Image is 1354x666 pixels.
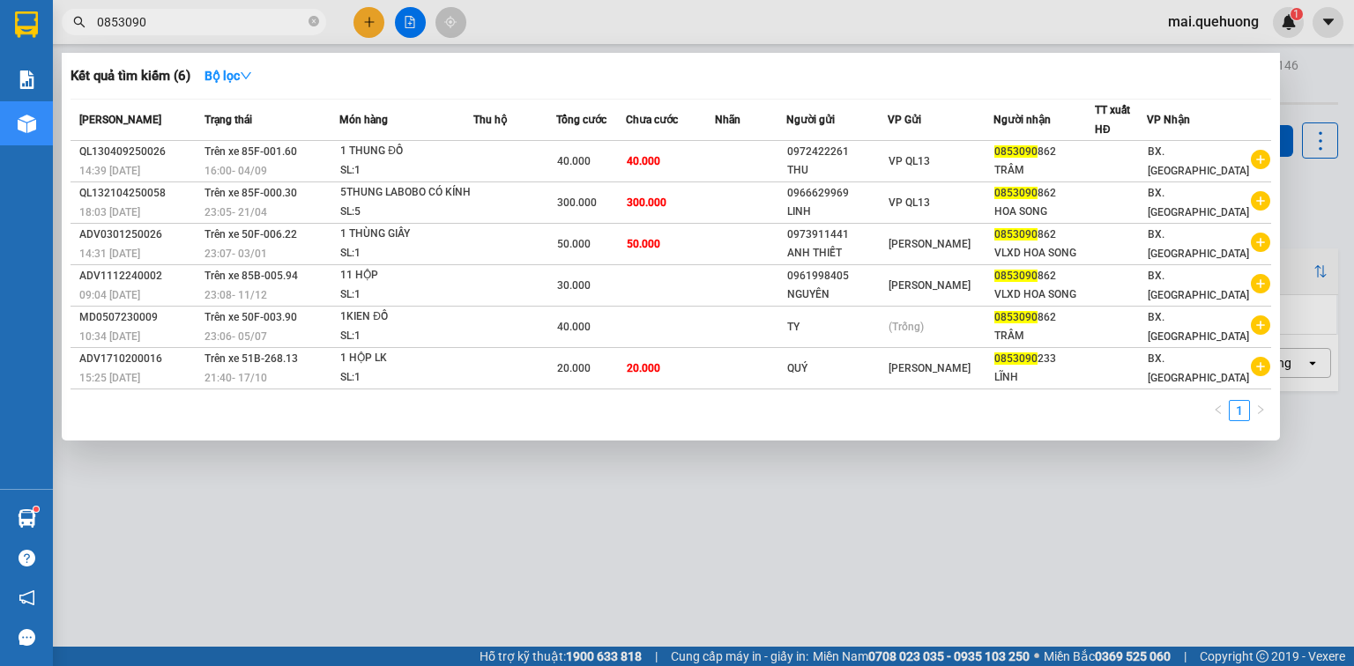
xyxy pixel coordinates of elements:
div: 5THUNG LABOBO CÓ KÍNH [340,183,472,203]
span: 0853090 [994,270,1038,282]
div: ADV1112240002 [79,267,199,285]
span: 21:40 - 17/10 [205,372,267,384]
div: 862 [994,226,1094,244]
button: right [1250,400,1271,421]
div: TY [787,318,887,337]
div: ADV1710200016 [79,350,199,368]
div: ADV0301250026 [79,226,199,244]
span: close-circle [309,14,319,31]
div: SL: 1 [340,285,472,305]
span: (Trống) [889,321,924,333]
div: LĨNH [994,368,1094,387]
div: ANH THIẾT [787,244,887,263]
span: plus-circle [1251,233,1270,252]
span: [PERSON_NAME] [79,114,161,126]
span: left [1213,404,1224,415]
div: 1KIEN ĐỒ [340,307,472,327]
div: VLXD HOA SONG [994,285,1094,304]
span: plus-circle [1251,191,1270,211]
span: plus-circle [1251,357,1270,376]
span: Người nhận [993,114,1051,126]
div: 1 THÙNG GIẤY [340,225,472,244]
span: Trên xe 85B-005.94 [205,270,298,282]
span: 40.000 [557,155,591,167]
span: plus-circle [1251,315,1270,335]
div: 0966629969 [787,184,887,203]
div: SL: 1 [340,244,472,263]
span: notification [19,589,35,606]
span: search [73,16,86,28]
span: 40.000 [627,155,660,167]
div: TRÂM [994,161,1094,180]
div: 233 [994,350,1094,368]
span: VP Gửi [888,114,921,126]
div: 862 [994,308,1094,327]
span: 18:03 [DATE] [79,206,140,218]
div: HOA SONG [994,203,1094,221]
div: 1 THUNG ĐỒ [340,142,472,161]
span: 23:06 - 05/07 [205,330,267,343]
span: Tổng cước [556,114,606,126]
span: 0853090 [994,145,1038,158]
span: 16:00 - 04/09 [205,165,267,177]
span: TT xuất HĐ [1095,104,1130,136]
div: QL132104250058 [79,184,199,203]
div: 0972422261 [787,143,887,161]
span: BX. [GEOGRAPHIC_DATA] [1148,352,1249,384]
span: plus-circle [1251,150,1270,169]
h3: Kết quả tìm kiếm ( 6 ) [71,67,190,85]
div: QUÝ [787,359,887,378]
img: warehouse-icon [18,509,36,528]
div: TRÂM [994,327,1094,345]
span: 30.000 [557,279,591,292]
span: 0853090 [994,228,1038,240]
img: logo-vxr [15,11,38,38]
span: Trên xe 51B-268.13 [205,352,298,365]
span: 23:07 - 03/01 [205,248,267,260]
span: 09:04 [DATE] [79,289,140,301]
span: right [1255,404,1266,415]
span: BX. [GEOGRAPHIC_DATA] [1148,187,1249,218]
span: BX. [GEOGRAPHIC_DATA] [1148,311,1249,343]
span: Người gửi [786,114,835,126]
div: 862 [994,143,1094,161]
span: Trên xe 50F-003.90 [205,311,297,323]
span: BX. [GEOGRAPHIC_DATA] [1148,228,1249,260]
img: warehouse-icon [18,115,36,133]
div: 11 HỘP [340,266,472,285]
div: QL130409250026 [79,143,199,161]
div: SL: 5 [340,203,472,222]
span: Thu hộ [473,114,507,126]
span: [PERSON_NAME] [889,238,971,250]
span: 0853090 [994,311,1038,323]
span: 50.000 [557,238,591,250]
span: down [240,70,252,82]
span: Trên xe 85F-000.30 [205,187,297,199]
div: SL: 1 [340,161,472,181]
li: Next Page [1250,400,1271,421]
div: VLXD HOA SONG [994,244,1094,263]
span: VP Nhận [1147,114,1190,126]
div: LINH [787,203,887,221]
span: 15:25 [DATE] [79,372,140,384]
span: 50.000 [627,238,660,250]
span: VP QL13 [889,196,930,209]
span: 20.000 [557,362,591,374]
div: 862 [994,267,1094,285]
span: 40.000 [557,321,591,333]
div: SL: 1 [340,327,472,346]
li: Previous Page [1208,400,1229,421]
span: question-circle [19,550,35,566]
span: Món hàng [339,114,388,126]
button: left [1208,400,1229,421]
div: NGUYÊN [787,285,887,304]
div: THU [787,161,887,180]
span: Trên xe 85F-001.60 [205,145,297,158]
span: 0853090 [994,352,1038,365]
span: 300.000 [557,196,597,209]
div: SL: 1 [340,368,472,388]
input: Tìm tên, số ĐT hoặc mã đơn [97,12,305,32]
span: 20.000 [627,362,660,374]
span: [PERSON_NAME] [889,362,971,374]
span: 14:31 [DATE] [79,248,140,260]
